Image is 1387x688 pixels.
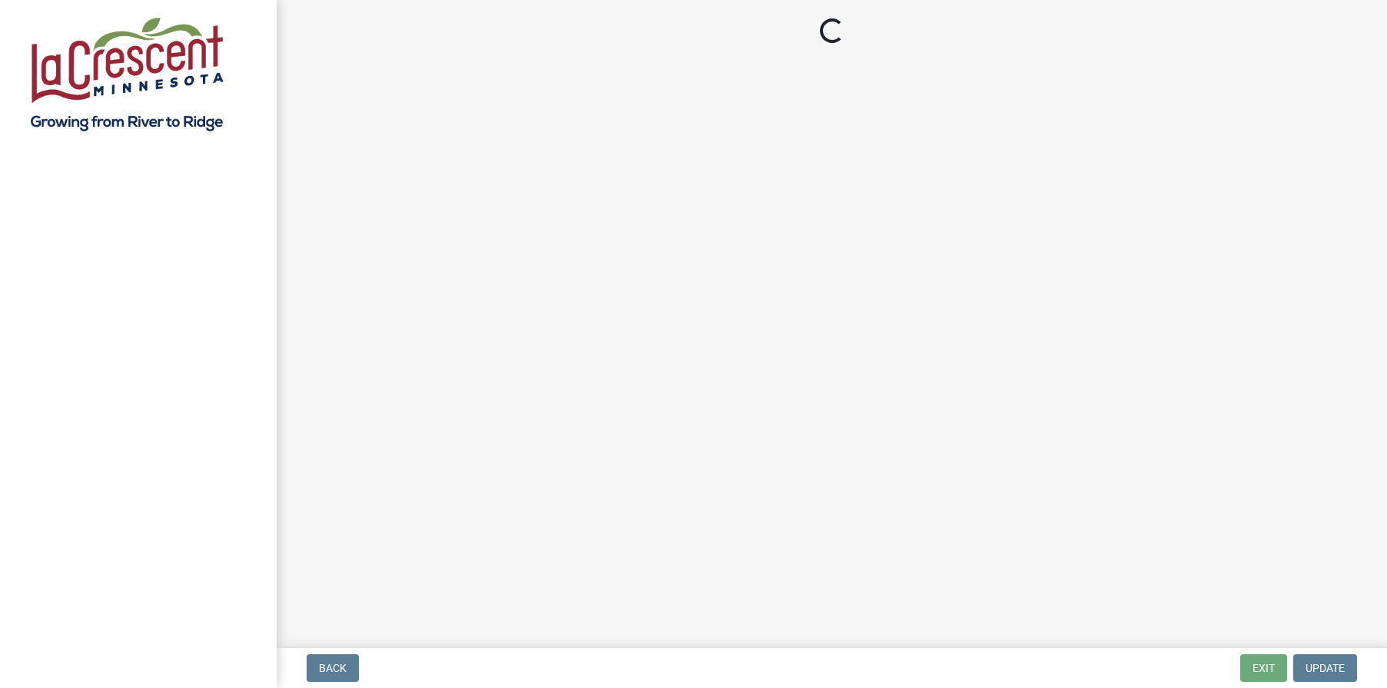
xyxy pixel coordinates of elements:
button: Exit [1240,654,1287,682]
span: Back [319,662,347,674]
button: Update [1293,654,1357,682]
span: Update [1306,662,1345,674]
img: City of La Crescent, Minnesota [31,16,224,131]
button: Back [307,654,359,682]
